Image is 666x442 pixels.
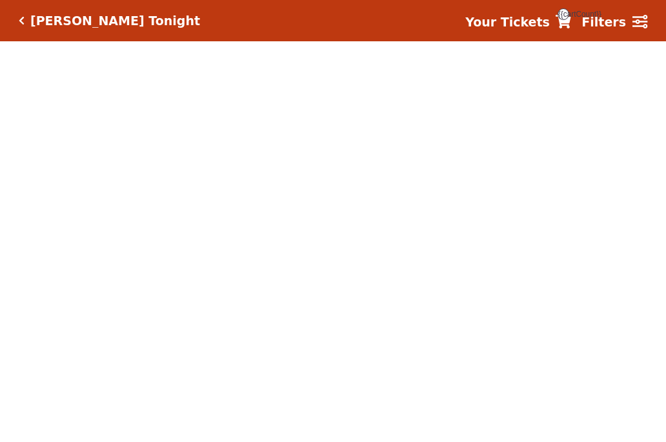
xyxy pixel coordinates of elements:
[465,15,550,29] strong: Your Tickets
[465,13,571,32] a: Your Tickets {{cartCount}}
[581,15,626,29] strong: Filters
[581,13,647,32] a: Filters
[30,14,200,28] h5: [PERSON_NAME] Tonight
[19,16,25,25] a: Click here to go back to filters
[558,8,569,20] span: {{cartCount}}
